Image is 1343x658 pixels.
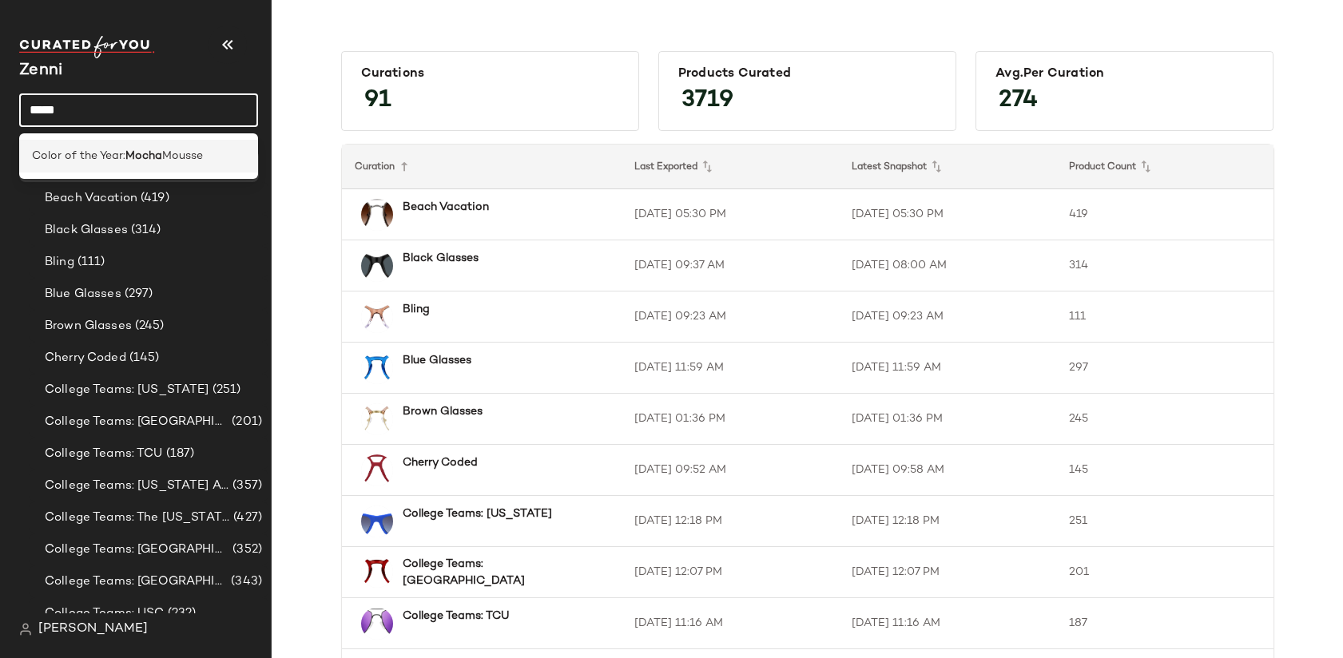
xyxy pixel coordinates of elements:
b: College Teams: [GEOGRAPHIC_DATA] [403,556,593,589]
td: [DATE] 09:52 AM [622,445,839,496]
b: College Teams: [US_STATE] [403,505,552,522]
span: College Teams: [GEOGRAPHIC_DATA] [45,541,229,559]
td: 111 [1056,291,1273,343]
span: College Teams: The [US_STATE] State [45,509,230,527]
span: (419) [137,189,169,208]
th: Curation [342,145,622,189]
span: (201) [228,413,262,431]
td: 201 [1056,547,1273,598]
b: Black Glasses [403,250,479,267]
td: 419 [1056,189,1273,240]
th: Latest Snapshot [839,145,1056,189]
img: svg%3e [19,623,32,636]
span: College Teams: [US_STATE] A&M [45,477,229,495]
span: Blue Glasses [45,285,121,303]
td: [DATE] 05:30 PM [839,189,1056,240]
span: [PERSON_NAME] [38,620,148,639]
th: Product Count [1056,145,1273,189]
span: 3719 [666,72,749,129]
td: 251 [1056,496,1273,547]
span: Bling [45,253,74,272]
td: [DATE] 08:00 AM [839,240,1056,291]
span: 274 [983,72,1054,129]
span: College Teams: TCU [45,445,163,463]
b: Blue Glasses [403,352,471,369]
span: (111) [74,253,105,272]
td: [DATE] 11:16 AM [839,598,1056,649]
span: (251) [209,381,241,399]
td: [DATE] 09:23 AM [839,291,1056,343]
td: [DATE] 12:18 PM [622,496,839,547]
td: 297 [1056,343,1273,394]
td: [DATE] 05:30 PM [622,189,839,240]
span: (343) [228,573,262,591]
td: [DATE] 09:23 AM [622,291,839,343]
td: [DATE] 12:07 PM [622,547,839,598]
img: cfy_white_logo.C9jOOHJF.svg [19,36,155,58]
b: Brown Glasses [403,403,483,420]
td: [DATE] 01:36 PM [622,394,839,445]
div: Curations [361,66,619,81]
td: [DATE] 11:16 AM [622,598,839,649]
span: College Teams: [GEOGRAPHIC_DATA][US_STATE] [45,573,228,591]
span: (352) [229,541,262,559]
span: Mousse [162,148,203,164]
td: [DATE] 01:36 PM [839,394,1056,445]
td: 314 [1056,240,1273,291]
span: (245) [132,317,165,335]
td: 245 [1056,394,1273,445]
span: (297) [121,285,153,303]
td: [DATE] 12:18 PM [839,496,1056,547]
div: Products Curated [678,66,936,81]
span: Brown Glasses [45,317,132,335]
span: (145) [126,349,160,367]
span: Black Glasses [45,221,128,240]
span: (187) [163,445,195,463]
span: Current Company Name [19,62,62,79]
th: Last Exported [622,145,839,189]
span: (357) [229,477,262,495]
b: Mocha [125,148,162,164]
td: [DATE] 11:59 AM [839,343,1056,394]
span: (314) [128,221,161,240]
td: [DATE] 12:07 PM [839,547,1056,598]
td: [DATE] 09:58 AM [839,445,1056,496]
td: 145 [1056,445,1273,496]
span: Cherry Coded [45,349,126,367]
b: College Teams: TCU [403,608,509,624]
span: (427) [230,509,262,527]
span: College Teams: USC [45,604,165,623]
div: Avg.per Curation [995,66,1254,81]
b: Beach Vacation [403,199,489,216]
b: Cherry Coded [403,454,478,471]
span: (232) [165,604,197,623]
td: [DATE] 09:37 AM [622,240,839,291]
span: College Teams: [US_STATE] [45,381,209,399]
b: Bling [403,301,430,318]
td: 187 [1056,598,1273,649]
span: 91 [348,72,407,129]
span: College Teams: [GEOGRAPHIC_DATA] [45,413,228,431]
td: [DATE] 11:59 AM [622,343,839,394]
span: Color of the Year: [32,148,125,164]
span: Beach Vacation [45,189,137,208]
